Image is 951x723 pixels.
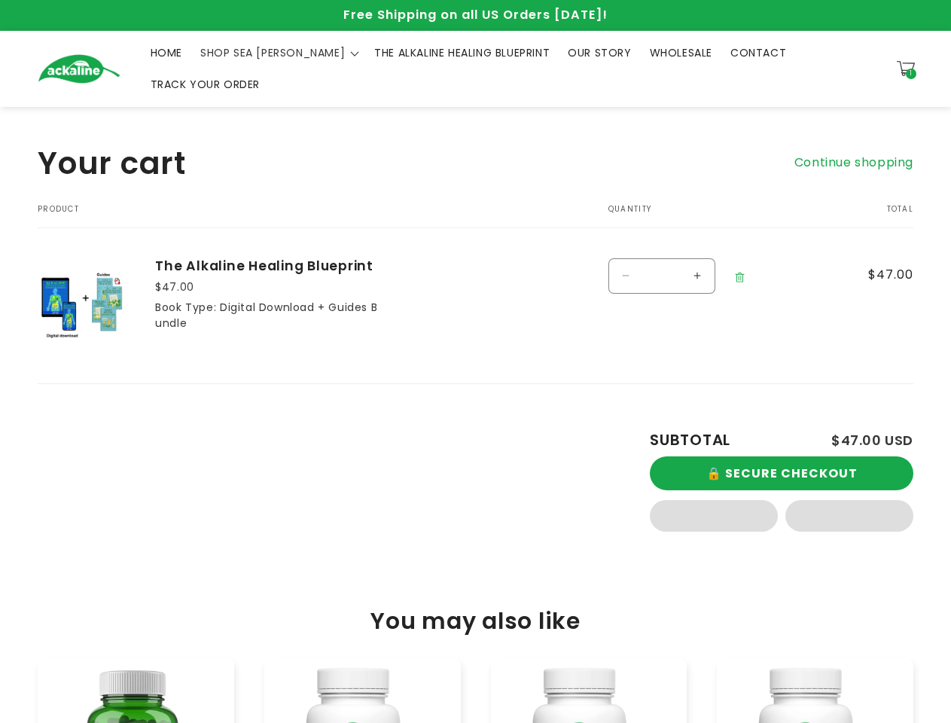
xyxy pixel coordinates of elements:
span: TRACK YOUR ORDER [151,78,261,91]
span: SHOP SEA [PERSON_NAME] [200,46,345,59]
th: Product [38,205,563,228]
th: Quantity [563,205,814,228]
input: Quantity for The Alkaline Healing Blueprint [643,258,681,294]
a: HOME [142,37,191,69]
a: The Alkaline Healing Blueprint [155,258,381,275]
p: $47.00 USD [831,434,913,447]
h1: Your cart [38,145,186,182]
a: OUR STORY [559,37,640,69]
span: THE ALKALINE HEALING BLUEPRINT [374,46,550,59]
a: WHOLESALE [641,37,721,69]
span: CONTACT [730,46,786,59]
div: $47.00 [155,279,381,295]
span: $47.00 [844,266,913,284]
span: HOME [151,46,182,59]
dd: Digital Download + Guides Bundle [155,300,377,331]
a: THE ALKALINE HEALING BLUEPRINT [365,37,559,69]
button: 🔒 SECURE CHECKOUT [650,456,913,490]
span: OUR STORY [568,46,631,59]
span: 1 [910,69,913,79]
a: Continue shopping [794,152,913,174]
a: Remove The Alkaline Healing Blueprint - Digital Download + Guides Bundle [727,262,753,293]
h2: SUBTOTAL [650,432,730,447]
img: Ackaline [38,54,120,84]
h2: You may also like [38,607,913,635]
th: Total [814,205,913,228]
summary: SHOP SEA [PERSON_NAME] [191,37,365,69]
span: Free Shipping on all US Orders [DATE]! [343,6,608,23]
a: TRACK YOUR ORDER [142,69,270,100]
img: The Alkaline Healing Blueprint [38,258,125,346]
span: WHOLESALE [650,46,712,59]
dt: Book Type: [155,300,216,315]
a: CONTACT [721,37,795,69]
